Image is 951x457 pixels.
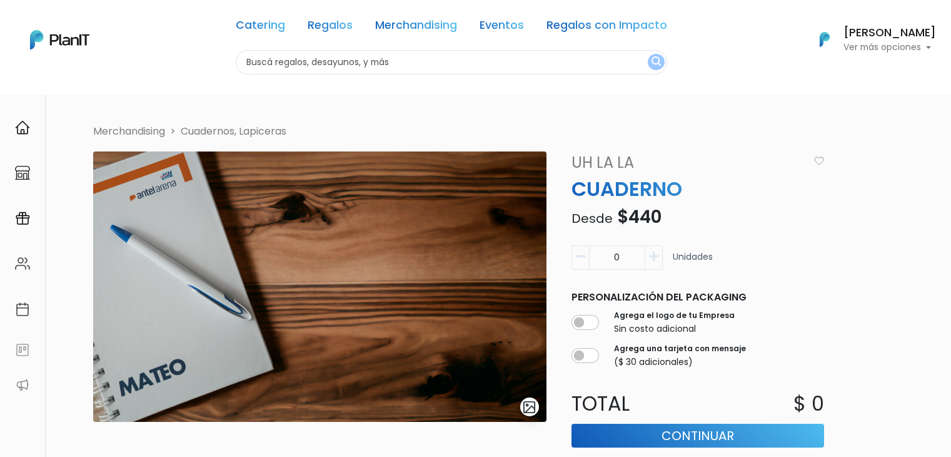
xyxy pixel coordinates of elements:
[30,30,89,49] img: PlanIt Logo
[15,256,30,271] img: people-662611757002400ad9ed0e3c099ab2801c6687ba6c219adb57efc949bc21e19d.svg
[571,424,824,448] button: Continuar
[15,302,30,317] img: calendar-87d922413cdce8b2cf7b7f5f62616a5cf9e4887200fb71536465627b3292af00.svg
[308,20,353,35] a: Regalos
[546,20,667,35] a: Regalos con Impacto
[614,310,735,321] label: Agrega el logo de tu Empresa
[93,124,165,139] li: Merchandising
[15,377,30,393] img: partners-52edf745621dab592f3b2c58e3bca9d71375a7ef29c3b500c9f145b62cc070d4.svg
[236,50,667,74] input: Buscá regalos, desayunos, y más
[571,290,824,305] p: Personalización del packaging
[236,20,285,35] a: Catering
[93,151,546,422] img: image00032__4_-PhotoRoom__1_.png
[15,165,30,180] img: marketplace-4ceaa7011d94191e9ded77b95e3339b90024bf715f7c57f8cf31f2d8c509eaba.svg
[564,389,698,419] p: Total
[614,343,746,354] label: Agrega una tarjeta con mensaje
[480,20,524,35] a: Eventos
[803,23,936,56] button: PlanIt Logo [PERSON_NAME] Ver más opciones
[673,250,713,275] p: Unidades
[15,211,30,226] img: campaigns-02234683943229c281be62815700db0a1741e53638e28bf9629b52c665b00959.svg
[86,124,888,141] nav: breadcrumb
[375,20,457,35] a: Merchandising
[814,157,824,165] img: heart_icon
[793,389,824,419] p: $ 0
[571,210,613,227] span: Desde
[181,124,286,138] a: Cuadernos, Lapiceras
[522,400,536,414] img: gallery-light
[617,205,662,229] span: $440
[843,43,936,52] p: Ver más opciones
[614,356,746,369] p: ($ 30 adicionales)
[15,342,30,357] img: feedback-78b5a0c8f98aac82b08bfc38622c3050aee476f2c9584af64705fc4e61158814.svg
[564,174,832,204] p: CUADERNO
[15,120,30,135] img: home-e721727adea9d79c4d83392d1f703f7f8bce08238fde08b1acbfd93340b81755.svg
[811,26,838,53] img: PlanIt Logo
[564,151,809,174] a: Uh La La
[614,322,735,336] p: Sin costo adicional
[652,56,661,68] img: search_button-432b6d5273f82d61273b3651a40e1bd1b912527efae98b1b7a1b2c0702e16a8d.svg
[843,28,936,39] h6: [PERSON_NAME]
